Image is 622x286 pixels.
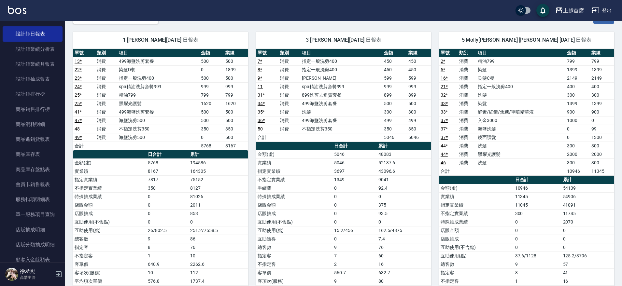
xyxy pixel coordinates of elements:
[146,243,189,252] td: 8
[146,175,189,184] td: 7817
[300,74,382,82] td: [PERSON_NAME]
[256,49,431,142] table: a dense table
[565,125,590,133] td: 0
[199,133,224,142] td: 0
[514,209,561,218] td: 300
[117,57,199,65] td: 499海鹽洗剪套餐
[439,209,514,218] td: 不指定實業績
[258,84,263,89] a: 11
[382,49,407,57] th: 金額
[95,99,117,108] td: 消費
[407,65,431,74] td: 450
[382,116,407,125] td: 499
[278,82,300,91] td: 消費
[146,252,189,260] td: 1
[146,192,189,201] td: 0
[117,133,199,142] td: 海鹽洗剪500
[514,176,561,184] th: 日合計
[514,218,561,226] td: 0
[439,167,458,175] td: 合計
[3,222,63,237] a: 店販抽成明細
[146,150,189,159] th: 日合計
[332,209,376,218] td: 0
[224,99,248,108] td: 1620
[73,201,146,209] td: 店販金額
[332,243,376,252] td: 9
[565,65,590,74] td: 1399
[536,4,549,17] button: save
[256,167,332,175] td: 指定實業績
[332,235,376,243] td: 0
[199,91,224,99] td: 799
[117,116,199,125] td: 海鹽洗剪500
[95,74,117,82] td: 消費
[146,235,189,243] td: 9
[561,192,614,201] td: 54906
[565,150,590,158] td: 2000
[565,158,590,167] td: 300
[590,57,614,65] td: 799
[458,49,476,57] th: 類別
[565,74,590,82] td: 2149
[407,49,431,57] th: 業績
[95,91,117,99] td: 消費
[224,108,248,116] td: 500
[476,158,565,167] td: 洗髮
[514,235,561,243] td: 0
[300,108,382,116] td: 洗髮
[590,74,614,82] td: 2149
[224,74,248,82] td: 500
[565,57,590,65] td: 799
[458,150,476,158] td: 消費
[476,82,565,91] td: 指定一般洗剪400
[439,49,614,176] table: a dense table
[590,167,614,175] td: 11345
[73,142,95,150] td: 合計
[458,74,476,82] td: 消費
[590,82,614,91] td: 400
[199,99,224,108] td: 1620
[189,158,248,167] td: 194586
[256,235,332,243] td: 互助獲得
[447,37,606,43] span: 5 Molly[PERSON_NAME] [PERSON_NAME] [DATE] 日報表
[332,226,376,235] td: 15.2/456
[3,162,63,177] a: 商品庫存盤點表
[377,243,431,252] td: 76
[95,65,117,74] td: 消費
[377,175,431,184] td: 9041
[407,82,431,91] td: 999
[565,116,590,125] td: 1000
[189,167,248,175] td: 164305
[95,133,117,142] td: 消費
[439,192,514,201] td: 實業績
[332,201,376,209] td: 0
[278,116,300,125] td: 消費
[20,275,53,280] p: 高階主管
[117,99,199,108] td: 黑耀光護髮
[256,133,278,142] td: 合計
[377,158,431,167] td: 52137.6
[3,207,63,222] a: 單一服務項目查詢
[561,235,614,243] td: 0
[189,184,248,192] td: 8127
[300,65,382,74] td: 指定一般洗剪400
[382,133,407,142] td: 5046
[382,57,407,65] td: 450
[264,37,423,43] span: 3 [PERSON_NAME][DATE] 日報表
[332,184,376,192] td: 0
[439,49,458,57] th: 單號
[590,150,614,158] td: 2000
[382,65,407,74] td: 450
[73,167,146,175] td: 實業績
[3,87,63,102] a: 設計師排行榜
[332,252,376,260] td: 7
[458,116,476,125] td: 消費
[476,142,565,150] td: 洗髮
[565,167,590,175] td: 10946
[407,125,431,133] td: 350
[256,201,332,209] td: 店販金額
[458,91,476,99] td: 消費
[590,158,614,167] td: 300
[117,108,199,116] td: 499海鹽洗剪套餐
[189,209,248,218] td: 853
